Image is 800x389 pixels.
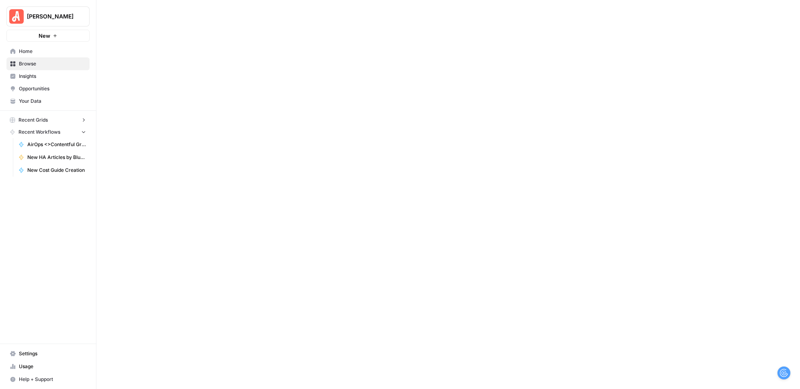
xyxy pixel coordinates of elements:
a: AirOps <>Contentful Grouped Answers per Question [15,138,90,151]
span: AirOps <>Contentful Grouped Answers per Question [27,141,86,148]
span: Recent Workflows [18,128,60,136]
button: Recent Grids [6,114,90,126]
a: Opportunities [6,82,90,95]
button: New [6,30,90,42]
span: Home [19,48,86,55]
img: Angi Logo [9,9,24,24]
a: New HA Articles by Blueprint [15,151,90,164]
span: Opportunities [19,85,86,92]
span: Settings [19,350,86,357]
span: New HA Articles by Blueprint [27,154,86,161]
a: Home [6,45,90,58]
span: Help + Support [19,376,86,383]
button: Workspace: Angi [6,6,90,26]
a: Your Data [6,95,90,108]
a: Browse [6,57,90,70]
span: Insights [19,73,86,80]
span: New [39,32,50,40]
span: Recent Grids [18,116,48,124]
button: Recent Workflows [6,126,90,138]
a: Settings [6,347,90,360]
span: Usage [19,363,86,370]
a: Usage [6,360,90,373]
a: Insights [6,70,90,83]
span: Your Data [19,98,86,105]
span: New Cost Guide Creation [27,167,86,174]
span: [PERSON_NAME] [27,12,76,20]
span: Browse [19,60,86,67]
a: New Cost Guide Creation [15,164,90,177]
button: Help + Support [6,373,90,386]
